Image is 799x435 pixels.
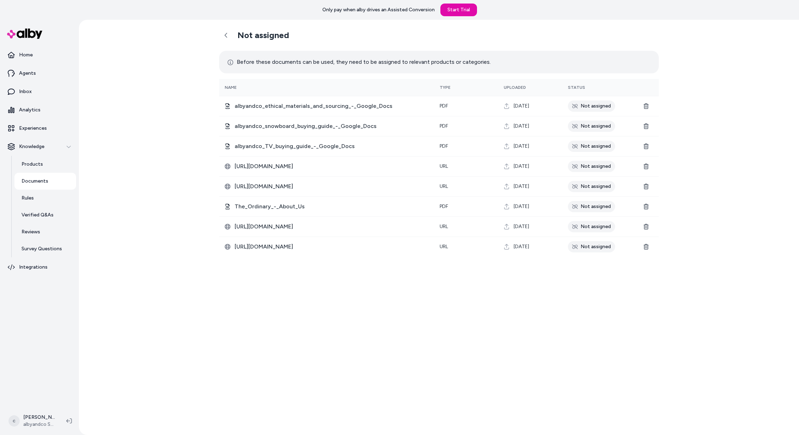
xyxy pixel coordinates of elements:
[568,181,615,192] div: Not assigned
[235,202,428,211] span: The_Ordinary_-_About_Us
[568,141,615,152] div: Not assigned
[440,163,448,169] span: URL
[514,123,529,130] span: [DATE]
[568,201,615,212] div: Not assigned
[3,65,76,82] a: Agents
[440,85,451,90] span: Type
[14,173,76,190] a: Documents
[514,143,529,150] span: [DATE]
[568,161,615,172] div: Not assigned
[19,143,44,150] p: Knowledge
[235,182,428,191] span: [URL][DOMAIN_NAME]
[21,195,34,202] p: Rules
[225,122,428,130] div: albyandco_snowboard_buying_guide_-_Google_Docs.pdf
[568,121,615,132] div: Not assigned
[237,30,289,41] h2: Not assigned
[440,4,477,16] a: Start Trial
[225,162,428,171] div: 7cabd6ae-92b4-5ef8-b256-b70455115baf.html
[514,243,529,250] span: [DATE]
[21,178,48,185] p: Documents
[440,123,448,129] span: pdf
[235,102,428,110] span: albyandco_ethical_materials_and_sourcing_-_Google_Docs
[14,156,76,173] a: Products
[568,100,615,112] div: Not assigned
[514,203,529,210] span: [DATE]
[3,102,76,118] a: Analytics
[3,83,76,100] a: Inbox
[3,138,76,155] button: Knowledge
[514,183,529,190] span: [DATE]
[322,6,435,13] p: Only pay when alby drives an Assisted Conversion
[440,183,448,189] span: URL
[225,243,428,251] div: 9db4f54c-2b60-5c8e-84dc-0065cbfeb08b.html
[235,142,428,151] span: albyandco_TV_buying_guide_-_Google_Docs
[225,182,428,191] div: 6003daa7-4cfb-515f-8494-c9f35876109c.html
[504,85,526,90] span: Uploaded
[514,103,529,110] span: [DATE]
[225,102,428,110] div: albyandco_ethical_materials_and_sourcing_-_Google_Docs.pdf
[514,163,529,170] span: [DATE]
[568,221,615,232] div: Not assigned
[235,122,428,130] span: albyandco_snowboard_buying_guide_-_Google_Docs
[3,120,76,137] a: Experiences
[225,85,278,90] div: Name
[19,264,48,271] p: Integrations
[23,421,55,428] span: albyandco SolCon
[21,228,40,235] p: Reviews
[14,207,76,223] a: Verified Q&As
[21,161,43,168] p: Products
[19,106,41,114] p: Analytics
[235,243,428,251] span: [URL][DOMAIN_NAME]
[514,223,529,230] span: [DATE]
[235,222,428,231] span: [URL][DOMAIN_NAME]
[440,223,448,229] span: URL
[3,47,76,63] a: Home
[225,202,428,211] div: The_Ordinary_-_About_Us.pdf
[7,29,42,39] img: alby Logo
[21,212,54,219] p: Verified Q&As
[14,240,76,257] a: Survey Questions
[568,241,615,252] div: Not assigned
[4,410,61,432] button: c[PERSON_NAME]albyandco SolCon
[23,414,55,421] p: [PERSON_NAME]
[19,70,36,77] p: Agents
[19,125,47,132] p: Experiences
[440,244,448,250] span: URL
[568,85,585,90] span: Status
[228,57,491,67] p: Before these documents can be used, they need to be assigned to relevant products or categories.
[440,103,448,109] span: pdf
[19,51,33,59] p: Home
[225,142,428,151] div: albyandco_TV_buying_guide_-_Google_Docs.pdf
[14,223,76,240] a: Reviews
[3,259,76,276] a: Integrations
[21,245,62,252] p: Survey Questions
[8,415,20,427] span: c
[440,143,448,149] span: pdf
[14,190,76,207] a: Rules
[235,162,428,171] span: [URL][DOMAIN_NAME]
[440,203,448,209] span: pdf
[19,88,32,95] p: Inbox
[225,222,428,231] div: disposal-instructions.html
